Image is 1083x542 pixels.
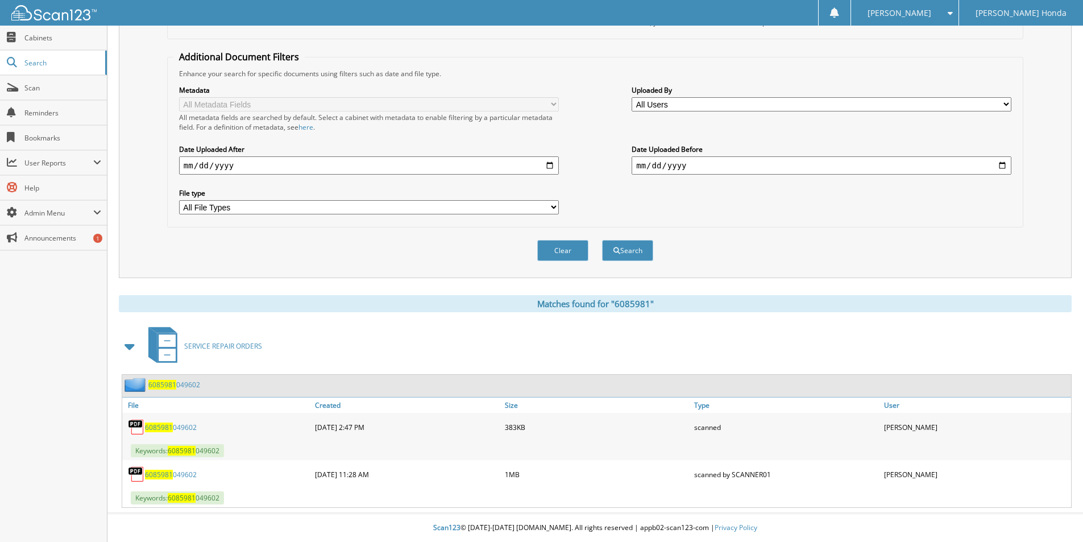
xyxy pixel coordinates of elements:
div: scanned by SCANNER01 [691,463,881,486]
a: SERVICE REPAIR ORDERS [142,324,262,369]
span: 6085981 [168,493,196,503]
span: Scan [24,83,101,93]
div: Matches found for "6085981" [119,295,1072,312]
span: 6085981 [148,380,176,390]
input: end [632,156,1011,175]
button: Search [602,240,653,261]
img: folder2.png [125,378,148,392]
span: [PERSON_NAME] [868,10,931,16]
span: Help [24,183,101,193]
a: 6085981049602 [148,380,200,390]
span: 6085981 [145,470,173,479]
label: Date Uploaded After [179,144,559,154]
div: 383KB [502,416,692,438]
span: 6085981 [168,446,196,456]
a: Size [502,398,692,413]
span: Announcements [24,233,101,243]
div: [PERSON_NAME] [881,463,1071,486]
label: File type [179,188,559,198]
img: PDF.png [128,466,145,483]
div: 1 [93,234,102,243]
label: Uploaded By [632,85,1011,95]
span: Bookmarks [24,133,101,143]
a: Privacy Policy [715,523,757,532]
div: [PERSON_NAME] [881,416,1071,438]
div: © [DATE]-[DATE] [DOMAIN_NAME]. All rights reserved | appb02-scan123-com | [107,514,1083,542]
img: scan123-logo-white.svg [11,5,97,20]
div: 1MB [502,463,692,486]
span: Admin Menu [24,208,93,218]
span: Keywords: 049602 [131,444,224,457]
img: PDF.png [128,419,145,436]
span: 6085981 [145,423,173,432]
span: Search [24,58,99,68]
span: [PERSON_NAME] Honda [976,10,1067,16]
button: Clear [537,240,588,261]
span: User Reports [24,158,93,168]
a: 6085981049602 [145,470,197,479]
a: Type [691,398,881,413]
span: Scan123 [433,523,460,532]
span: Keywords: 049602 [131,491,224,504]
a: 6085981049602 [145,423,197,432]
a: File [122,398,312,413]
a: User [881,398,1071,413]
span: SERVICE REPAIR ORDERS [184,341,262,351]
div: scanned [691,416,881,438]
span: Reminders [24,108,101,118]
input: start [179,156,559,175]
span: Cabinets [24,33,101,43]
div: All metadata fields are searched by default. Select a cabinet with metadata to enable filtering b... [179,113,559,132]
div: [DATE] 11:28 AM [312,463,502,486]
div: [DATE] 2:47 PM [312,416,502,438]
div: Enhance your search for specific documents using filters such as date and file type. [173,69,1017,78]
label: Date Uploaded Before [632,144,1011,154]
legend: Additional Document Filters [173,51,305,63]
a: Created [312,398,502,413]
label: Metadata [179,85,559,95]
a: here [298,122,313,132]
